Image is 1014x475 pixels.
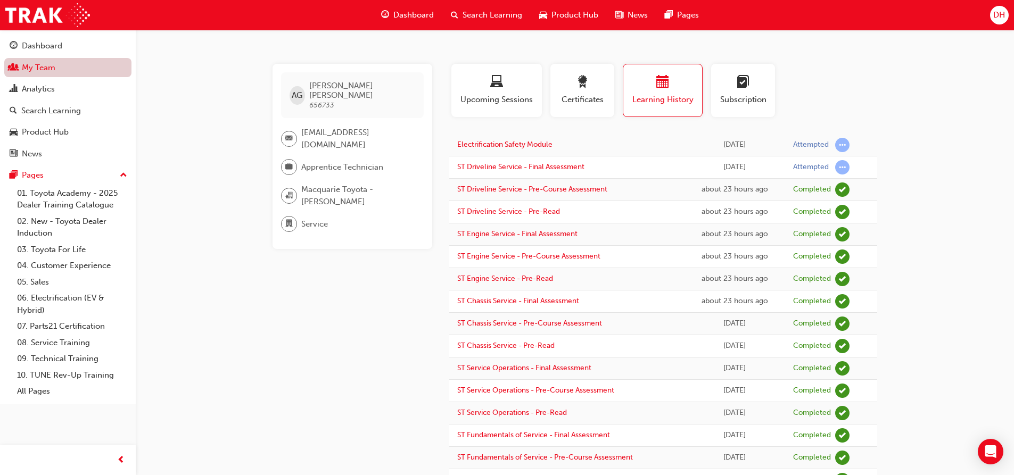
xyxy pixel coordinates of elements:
[393,9,434,21] span: Dashboard
[301,161,383,173] span: Apprentice Technician
[990,6,1009,24] button: DH
[711,64,775,117] button: Subscription
[4,101,131,121] a: Search Learning
[793,185,831,195] div: Completed
[13,257,131,274] a: 04. Customer Experience
[793,162,829,172] div: Attempted
[457,185,607,194] a: ST Driveline Service - Pre-Course Assessment
[457,207,560,216] a: ST Driveline Service - Pre-Read
[692,340,777,352] div: Tue Aug 19 2025 16:05:00 GMT+1000 (Australian Eastern Standard Time)
[793,140,829,150] div: Attempted
[4,144,131,164] a: News
[835,272,850,286] span: learningRecordVerb_COMPLETE-icon
[835,361,850,376] span: learningRecordVerb_COMPLETE-icon
[835,384,850,398] span: learningRecordVerb_COMPLETE-icon
[457,252,600,261] a: ST Engine Service - Pre-Course Assessment
[13,290,131,318] a: 06. Electrification (EV & Hybrid)
[558,94,606,106] span: Certificates
[457,363,591,372] a: ST Service Operations - Final Assessment
[793,296,831,306] div: Completed
[4,165,131,185] button: Pages
[13,367,131,384] a: 10. TUNE Rev-Up Training
[457,430,610,439] a: ST Fundamentals of Service - Final Assessment
[835,316,850,331] span: learningRecordVerb_COMPLETE-icon
[309,101,334,110] span: 656733
[665,9,673,22] span: pages-icon
[692,251,777,263] div: Thu Aug 21 2025 16:12:33 GMT+1000 (Australian Eastern Standard Time)
[13,274,131,290] a: 05. Sales
[677,9,699,21] span: Pages
[13,241,131,258] a: 03. Toyota For Life
[737,76,749,90] span: learningplan-icon
[656,76,669,90] span: calendar-icon
[793,363,831,373] div: Completed
[13,351,131,367] a: 09. Technical Training
[4,58,131,78] a: My Team
[993,9,1005,21] span: DH
[793,274,831,284] div: Completed
[457,319,602,328] a: ST Chassis Service - Pre-Course Assessment
[117,454,125,467] span: prev-icon
[459,94,534,106] span: Upcoming Sessions
[13,383,131,399] a: All Pages
[285,189,293,203] span: organisation-icon
[13,335,131,351] a: 08. Service Training
[457,341,555,350] a: ST Chassis Service - Pre-Read
[628,9,648,21] span: News
[576,76,589,90] span: award-icon
[285,217,293,231] span: department-icon
[285,132,293,146] span: email-icon
[835,160,850,174] span: learningRecordVerb_ATTEMPT-icon
[463,9,522,21] span: Search Learning
[692,295,777,307] div: Thu Aug 21 2025 16:03:42 GMT+1000 (Australian Eastern Standard Time)
[692,139,777,151] div: Fri Aug 22 2025 12:43:41 GMT+1000 (Australian Eastern Standard Time)
[490,76,503,90] span: laptop-icon
[978,439,1003,464] div: Open Intercom Messenger
[623,64,703,117] button: Learning History
[550,64,614,117] button: Certificates
[301,218,328,230] span: Service
[22,169,44,181] div: Pages
[21,105,81,117] div: Search Learning
[835,294,850,309] span: learningRecordVerb_COMPLETE-icon
[451,64,542,117] button: Upcoming Sessions
[13,185,131,213] a: 01. Toyota Academy - 2025 Dealer Training Catalogue
[457,162,584,171] a: ST Driveline Service - Final Assessment
[5,3,90,27] img: Trak
[442,4,531,26] a: search-iconSearch Learning
[13,213,131,241] a: 02. New - Toyota Dealer Induction
[457,453,633,462] a: ST Fundamentals of Service - Pre-Course Assessment
[120,169,127,182] span: up-icon
[793,252,831,262] div: Completed
[835,182,850,197] span: learningRecordVerb_COMPLETE-icon
[309,81,415,100] span: [PERSON_NAME] [PERSON_NAME]
[793,319,831,329] div: Completed
[10,128,18,137] span: car-icon
[835,406,850,420] span: learningRecordVerb_COMPLETE-icon
[692,228,777,240] div: Thu Aug 21 2025 16:23:40 GMT+1000 (Australian Eastern Standard Time)
[835,138,850,152] span: learningRecordVerb_ATTEMPT-icon
[692,161,777,173] div: Fri Aug 22 2025 12:39:54 GMT+1000 (Australian Eastern Standard Time)
[793,408,831,418] div: Completed
[22,148,42,160] div: News
[835,227,850,241] span: learningRecordVerb_COMPLETE-icon
[22,83,55,95] div: Analytics
[692,385,777,397] div: Tue Aug 19 2025 15:27:45 GMT+1000 (Australian Eastern Standard Time)
[692,407,777,419] div: Tue Aug 19 2025 15:07:56 GMT+1000 (Australian Eastern Standard Time)
[631,94,694,106] span: Learning History
[10,63,18,73] span: people-icon
[793,229,831,239] div: Completed
[301,184,415,207] span: Macquarie Toyota - [PERSON_NAME]
[719,94,767,106] span: Subscription
[692,206,777,218] div: Thu Aug 21 2025 16:29:40 GMT+1000 (Australian Eastern Standard Time)
[373,4,442,26] a: guage-iconDashboard
[692,318,777,330] div: Tue Aug 19 2025 16:30:09 GMT+1000 (Australian Eastern Standard Time)
[13,318,131,335] a: 07. Parts21 Certification
[692,429,777,441] div: Tue Aug 19 2025 15:03:29 GMT+1000 (Australian Eastern Standard Time)
[531,4,607,26] a: car-iconProduct Hub
[10,149,18,159] span: news-icon
[793,453,831,463] div: Completed
[835,451,850,465] span: learningRecordVerb_COMPLETE-icon
[10,106,17,116] span: search-icon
